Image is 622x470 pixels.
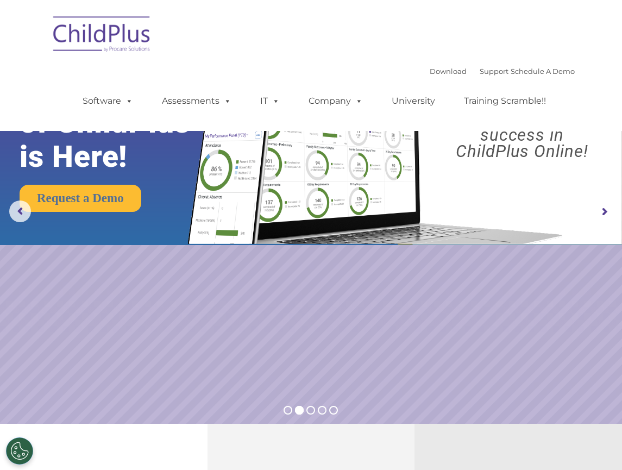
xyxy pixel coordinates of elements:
img: ChildPlus by Procare Solutions [48,9,156,63]
a: Company [298,90,374,112]
font: | [430,67,575,76]
a: University [381,90,446,112]
button: Cookies Settings [6,437,33,465]
a: Download [430,67,467,76]
a: Software [72,90,144,112]
a: Support [480,67,508,76]
a: Request a Demo [20,185,141,212]
a: Schedule A Demo [511,67,575,76]
a: Assessments [151,90,242,112]
a: Training Scramble!! [453,90,557,112]
a: IT [249,90,291,112]
rs-layer: Boost your productivity and streamline your success in ChildPlus Online! [430,78,614,160]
